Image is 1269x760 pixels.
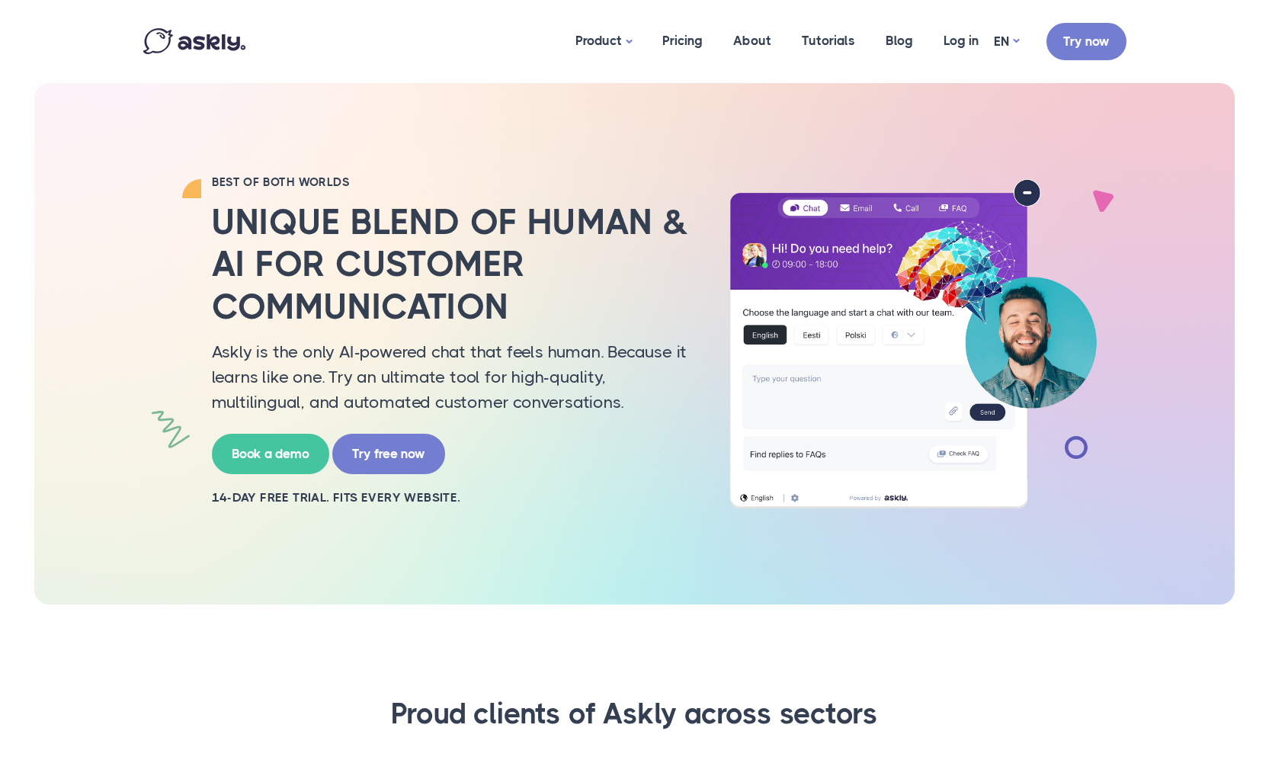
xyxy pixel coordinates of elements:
a: Try free now [332,434,445,474]
p: Askly is the only AI-powered chat that feels human. Because it learns like one. Try an ultimate t... [212,339,692,415]
a: EN [994,30,1019,53]
a: Pricing [647,4,718,78]
a: About [718,4,787,78]
h2: Unique blend of human & AI for customer communication [212,201,692,328]
h2: BEST OF BOTH WORLDS [212,175,692,190]
a: Product [560,4,647,79]
a: Log in [928,4,994,78]
a: Try now [1046,23,1126,60]
a: Blog [870,4,928,78]
a: Tutorials [787,4,870,78]
h3: Proud clients of Askly across sectors [162,696,1107,733]
img: AI multilingual chat [715,179,1111,508]
h2: 14-day free trial. Fits every website. [212,489,692,506]
img: Askly [143,28,245,54]
iframe: Askly chat [835,175,1258,710]
a: Book a demo [212,434,329,474]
